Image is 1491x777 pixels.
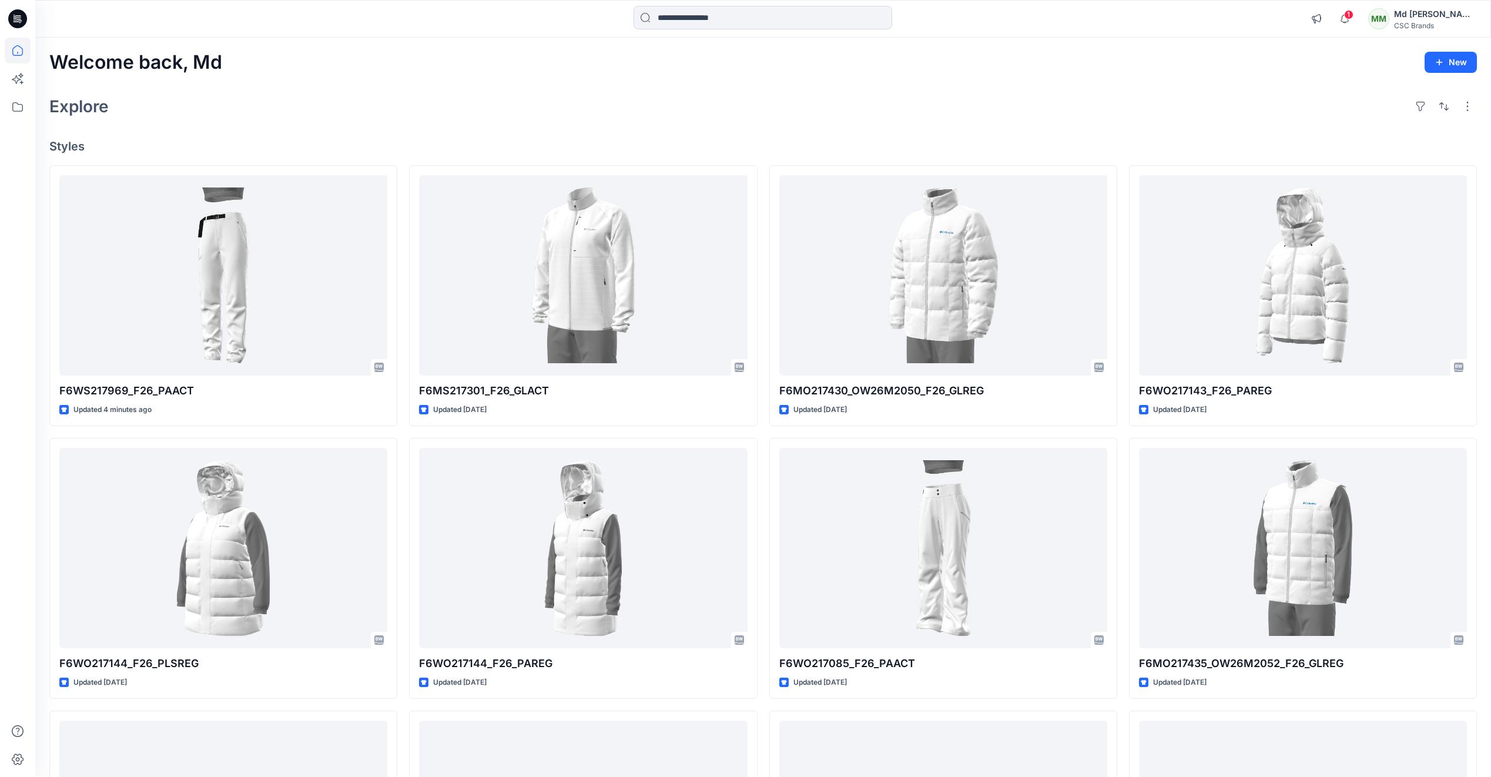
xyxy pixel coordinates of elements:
p: Updated [DATE] [1153,676,1207,689]
div: MM [1368,8,1389,29]
p: Updated [DATE] [433,676,487,689]
p: Updated [DATE] [433,404,487,416]
p: Updated 4 minutes ago [73,404,152,416]
a: F6MS217301_F26_GLACT [419,175,747,376]
p: F6WS217969_F26_PAACT [59,383,387,399]
a: F6MO217430_OW26M2050_F26_GLREG [779,175,1107,376]
p: F6MS217301_F26_GLACT [419,383,747,399]
div: Md [PERSON_NAME] [1394,7,1476,21]
div: CSC Brands [1394,21,1476,30]
a: F6WO217143_F26_PAREG [1139,175,1467,376]
a: F6WO217144_F26_PLSREG [59,448,387,648]
h2: Welcome back, Md [49,52,222,73]
span: 1 [1344,10,1353,19]
p: Updated [DATE] [793,404,847,416]
p: Updated [DATE] [1153,404,1207,416]
p: F6MO217435_OW26M2052_F26_GLREG [1139,655,1467,672]
p: Updated [DATE] [73,676,127,689]
a: F6WO217085_F26_PAACT [779,448,1107,648]
a: F6WS217969_F26_PAACT [59,175,387,376]
h2: Explore [49,97,109,116]
p: F6WO217085_F26_PAACT [779,655,1107,672]
p: Updated [DATE] [793,676,847,689]
h4: Styles [49,139,1477,153]
p: F6WO217144_F26_PLSREG [59,655,387,672]
button: New [1425,52,1477,73]
p: F6MO217430_OW26M2050_F26_GLREG [779,383,1107,399]
p: F6WO217144_F26_PAREG [419,655,747,672]
a: F6WO217144_F26_PAREG [419,448,747,648]
p: F6WO217143_F26_PAREG [1139,383,1467,399]
a: F6MO217435_OW26M2052_F26_GLREG [1139,448,1467,648]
